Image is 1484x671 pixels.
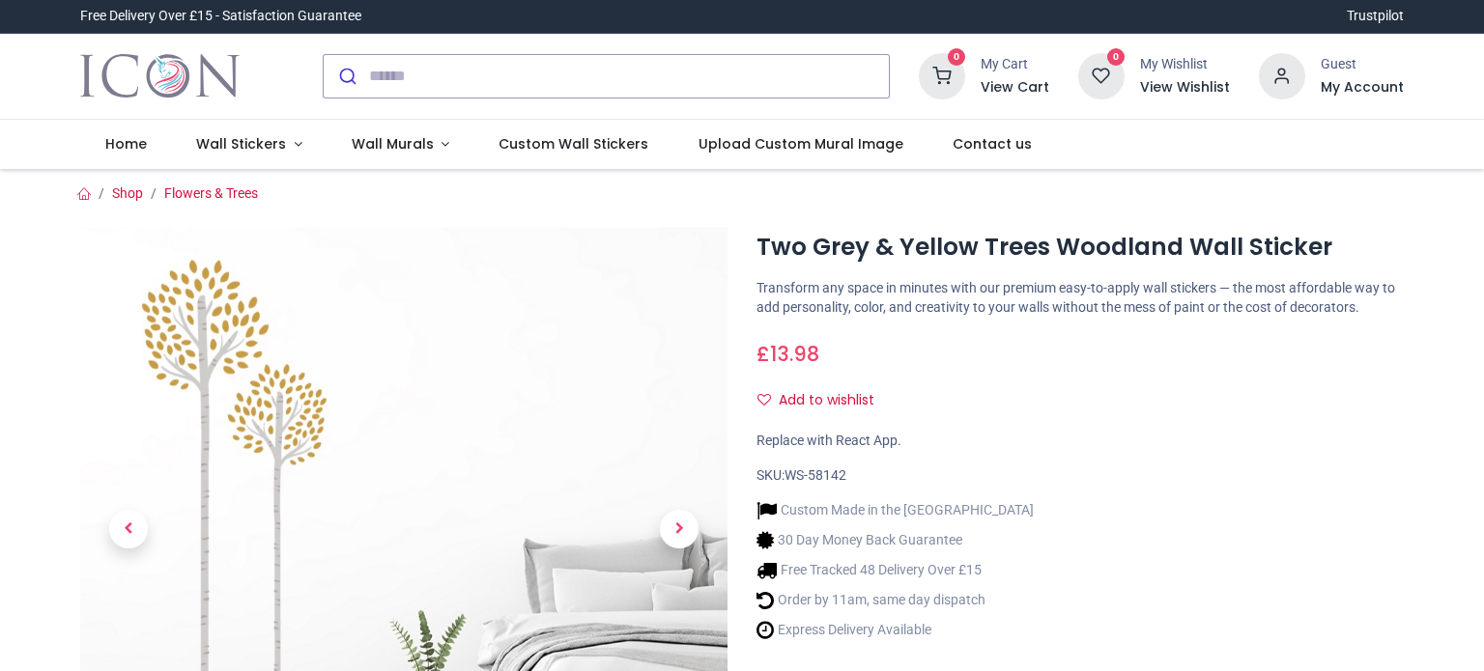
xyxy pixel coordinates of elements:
[756,590,1034,610] li: Order by 11am, same day dispatch
[981,78,1049,98] a: View Cart
[660,510,699,548] span: Next
[953,134,1032,154] span: Contact us
[80,49,240,103] img: Icon Wall Stickers
[756,384,891,417] button: Add to wishlistAdd to wishlist
[756,620,1034,640] li: Express Delivery Available
[699,134,903,154] span: Upload Custom Mural Image
[196,134,286,154] span: Wall Stickers
[499,134,648,154] span: Custom Wall Stickers
[948,48,966,67] sup: 0
[1321,55,1404,74] div: Guest
[919,67,965,82] a: 0
[756,560,1034,580] li: Free Tracked 48 Delivery Over £15
[756,231,1404,264] h1: Two Grey & Yellow Trees Woodland Wall Sticker
[756,432,1404,451] div: Replace with React App.
[352,134,434,154] span: Wall Murals
[1347,7,1404,26] a: Trustpilot
[1107,48,1126,67] sup: 0
[327,120,474,170] a: Wall Murals
[164,185,258,201] a: Flowers & Trees
[756,466,1404,486] div: SKU:
[171,120,327,170] a: Wall Stickers
[1140,78,1230,98] a: View Wishlist
[105,134,147,154] span: Home
[324,55,369,98] button: Submit
[112,185,143,201] a: Shop
[109,510,148,548] span: Previous
[80,7,361,26] div: Free Delivery Over £15 - Satisfaction Guarantee
[1140,55,1230,74] div: My Wishlist
[80,49,240,103] a: Logo of Icon Wall Stickers
[756,340,819,368] span: £
[981,55,1049,74] div: My Cart
[1078,67,1125,82] a: 0
[770,340,819,368] span: 13.98
[756,279,1404,317] p: Transform any space in minutes with our premium easy-to-apply wall stickers — the most affordable...
[757,393,771,406] i: Add to wishlist
[756,500,1034,520] li: Custom Made in the [GEOGRAPHIC_DATA]
[1321,78,1404,98] a: My Account
[756,530,1034,550] li: 30 Day Money Back Guarantee
[785,467,846,483] span: WS-58142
